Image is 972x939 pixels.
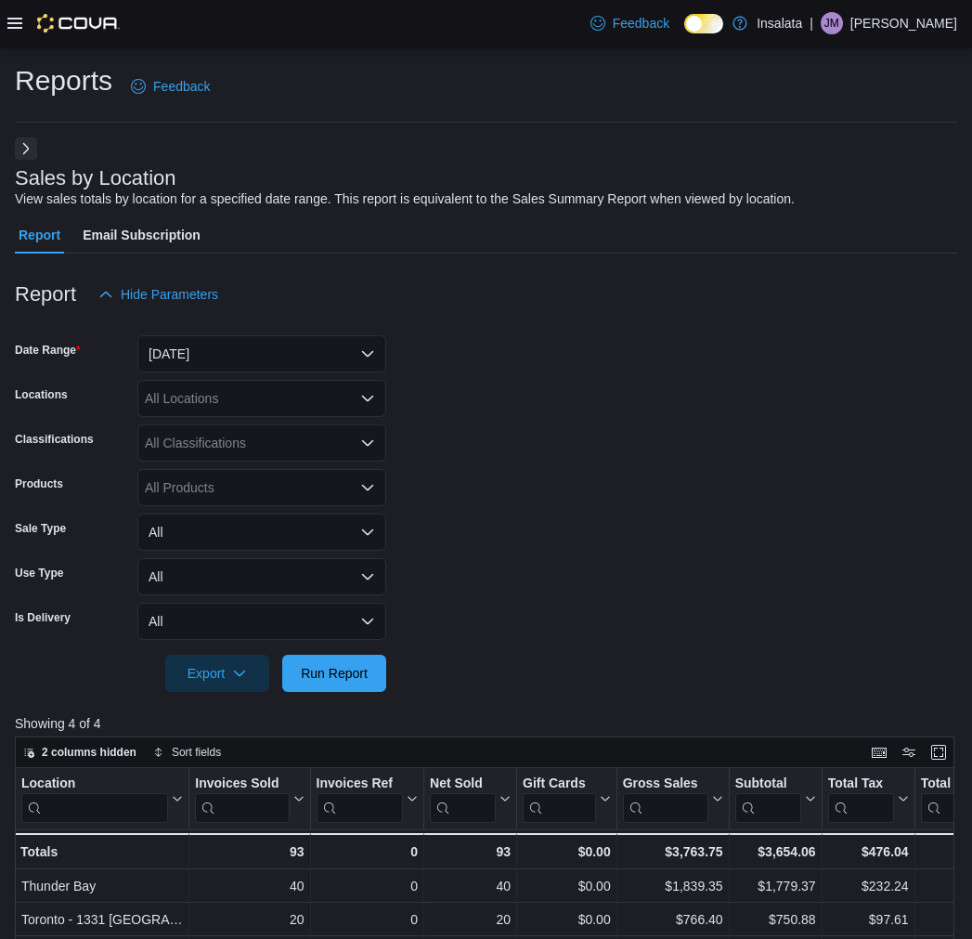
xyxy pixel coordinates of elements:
label: Date Range [15,343,81,358]
button: Invoices Ref [317,775,418,822]
div: $766.40 [623,908,723,931]
span: 2 columns hidden [42,745,136,760]
p: [PERSON_NAME] [850,12,957,34]
div: $3,654.06 [735,841,816,863]
div: 0 [317,841,418,863]
span: Feedback [153,77,210,96]
button: Open list of options [360,436,375,450]
button: Display options [898,741,920,763]
div: 20 [195,908,304,931]
button: Enter fullscreen [927,741,950,763]
button: Location [21,775,183,822]
div: Gift Card Sales [523,775,596,822]
button: Open list of options [360,480,375,495]
div: $3,763.75 [623,841,723,863]
div: 40 [430,875,511,897]
button: Export [165,655,269,692]
label: Sale Type [15,521,66,536]
button: Keyboard shortcuts [868,741,890,763]
button: All [137,514,386,551]
button: Total Tax [828,775,909,822]
div: James Moffitt [821,12,843,34]
div: $0.00 [523,841,611,863]
button: Gift Cards [523,775,611,822]
button: Sort fields [146,741,228,763]
div: Subtotal [735,775,801,792]
span: Email Subscription [83,216,201,254]
div: $476.04 [828,841,909,863]
a: Feedback [583,5,677,42]
span: Report [19,216,60,254]
div: Location [21,775,168,822]
div: 93 [195,841,304,863]
div: 0 [317,908,418,931]
p: Showing 4 of 4 [15,714,964,733]
span: Feedback [613,14,669,33]
input: Dark Mode [684,14,723,33]
label: Classifications [15,432,94,447]
button: Open list of options [360,391,375,406]
div: Invoices Ref [317,775,403,792]
div: Toronto - 1331 [GEOGRAPHIC_DATA] [21,908,183,931]
div: 40 [195,875,304,897]
div: $232.24 [828,875,909,897]
div: $1,839.35 [623,875,723,897]
h1: Reports [15,62,112,99]
div: Net Sold [430,775,496,792]
span: Sort fields [172,745,221,760]
span: Export [176,655,258,692]
div: Invoices Sold [195,775,289,822]
div: Thunder Bay [21,875,183,897]
div: Gift Cards [523,775,596,792]
h3: Sales by Location [15,167,176,189]
label: Is Delivery [15,610,71,625]
button: 2 columns hidden [16,741,144,763]
label: Use Type [15,566,63,580]
h3: Report [15,283,76,306]
button: Next [15,137,37,160]
div: $97.61 [828,908,909,931]
button: All [137,558,386,595]
button: [DATE] [137,335,386,372]
div: Gross Sales [623,775,708,822]
div: 93 [430,841,511,863]
div: $0.00 [523,875,611,897]
span: JM [824,12,839,34]
button: All [137,603,386,640]
div: View sales totals by location for a specified date range. This report is equivalent to the Sales ... [15,189,795,209]
div: $0.00 [523,908,611,931]
div: Subtotal [735,775,801,822]
button: Net Sold [430,775,511,822]
div: Gross Sales [623,775,708,792]
button: Run Report [282,655,386,692]
p: Insalata [757,12,802,34]
button: Gross Sales [623,775,723,822]
button: Subtotal [735,775,816,822]
div: Invoices Sold [195,775,289,792]
span: Run Report [301,664,368,683]
div: Total Tax [828,775,894,822]
button: Invoices Sold [195,775,304,822]
div: Location [21,775,168,792]
div: 20 [430,908,511,931]
div: $750.88 [735,908,816,931]
div: Totals [20,841,183,863]
a: Feedback [123,68,217,105]
div: $1,779.37 [735,875,816,897]
p: | [810,12,813,34]
span: Dark Mode [684,33,685,34]
div: Invoices Ref [317,775,403,822]
div: 0 [317,875,418,897]
div: Total Tax [828,775,894,792]
label: Locations [15,387,68,402]
span: Hide Parameters [121,285,218,304]
label: Products [15,476,63,491]
button: Hide Parameters [91,276,226,313]
img: Cova [37,14,120,33]
div: Net Sold [430,775,496,822]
